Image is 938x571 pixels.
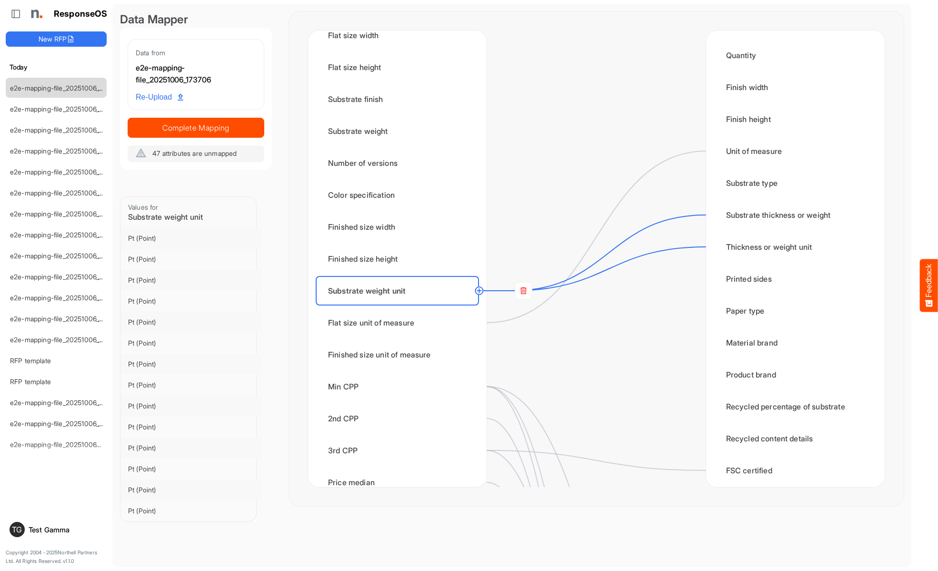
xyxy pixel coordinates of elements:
div: Pt (Point) [128,506,254,516]
div: Recycled percentage of substrate [714,392,877,421]
div: Finished size height [316,244,479,274]
button: Feedback [920,259,938,312]
div: Pt (Point) [128,401,254,411]
span: Re-Upload [136,91,183,103]
span: TG [12,526,22,533]
a: e2e-mapping-file_20251006_151326 [10,210,119,218]
div: e2e-mapping-file_20251006_173706 [136,62,256,86]
div: Pt (Point) [128,296,254,306]
span: Substrate weight unit [128,212,203,222]
img: Northell [26,4,45,23]
div: Paper type [714,296,877,326]
div: Pt (Point) [128,338,254,348]
a: e2e-mapping-file_20251006_123619 [10,336,119,344]
div: Price median [316,468,479,497]
div: Min CPP [316,372,479,401]
div: 2nd CPP [316,404,479,433]
p: Copyright 2004 - 2025 Northell Partners Ltd. All Rights Reserved. v 1.1.0 [6,549,107,565]
div: Finish width [714,72,877,102]
a: e2e-mapping-file_20251006_173706 [10,84,120,92]
a: e2e-mapping-file_20251006_120332 [10,398,120,407]
a: e2e-mapping-file_20251006_141450 [10,315,120,323]
div: Flat size height [316,52,479,82]
a: Re-Upload [132,88,187,106]
div: Pt (Point) [128,255,254,264]
a: e2e-mapping-file_20251006_145931 [10,273,119,281]
div: Unit of measure [714,136,877,166]
a: e2e-mapping-file_20251006_093732 [10,440,122,449]
span: Complete Mapping [128,121,264,134]
div: Flat size unit of measure [316,308,479,337]
div: Finished size unit of measure [316,340,479,369]
div: 3rd CPP [316,436,479,465]
div: Pt (Point) [128,359,254,369]
div: Pt (Point) [128,317,254,327]
button: New RFP [6,31,107,47]
div: Thickness or weight unit [714,232,877,262]
a: e2e-mapping-file_20251006_120004 [10,419,122,428]
div: Substrate weight unit [316,276,479,306]
a: e2e-mapping-file_20251006_152957 [10,126,120,134]
div: Recycled content details [714,424,877,453]
h6: Today [6,62,107,72]
div: Product brand [714,360,877,389]
div: Finish height [714,104,877,134]
a: RFP template [10,357,51,365]
div: Data from [136,47,256,58]
a: e2e-mapping-file_20251006_151130 [10,252,118,260]
a: RFP template [10,377,51,386]
h1: ResponseOS [54,9,108,19]
span: Values for [128,203,159,211]
div: Flat size width [316,20,479,50]
div: Substrate finish [316,84,479,114]
div: Color specification [316,180,479,210]
div: Pt (Point) [128,380,254,390]
div: Pt (Point) [128,422,254,432]
div: Data Mapper [120,11,272,28]
div: Pt (Point) [128,464,254,474]
div: Printed sides [714,264,877,294]
a: e2e-mapping-file_20251006_152733 [10,147,120,155]
div: FSC certified [714,456,877,485]
a: e2e-mapping-file_20251006_141532 [10,294,119,302]
a: e2e-mapping-file_20251006_151233 [10,231,119,239]
div: Substrate thickness or weight [714,200,877,230]
div: Pt (Point) [128,443,254,453]
div: Substrate weight [316,116,479,146]
div: Substrate type [714,168,877,198]
div: Quantity [714,41,877,70]
div: Material brand [714,328,877,357]
div: Pt (Point) [128,234,254,243]
a: e2e-mapping-file_20251006_151344 [10,189,120,197]
button: Complete Mapping [128,118,264,138]
div: Test Gamma [29,526,103,533]
div: Number of versions [316,148,479,178]
a: e2e-mapping-file_20251006_173506 [10,105,120,113]
span: 47 attributes are unmapped [152,149,237,157]
div: Pt (Point) [128,485,254,495]
a: e2e-mapping-file_20251006_151638 [10,168,119,176]
div: Finished size width [316,212,479,242]
div: Pt (Point) [128,275,254,285]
